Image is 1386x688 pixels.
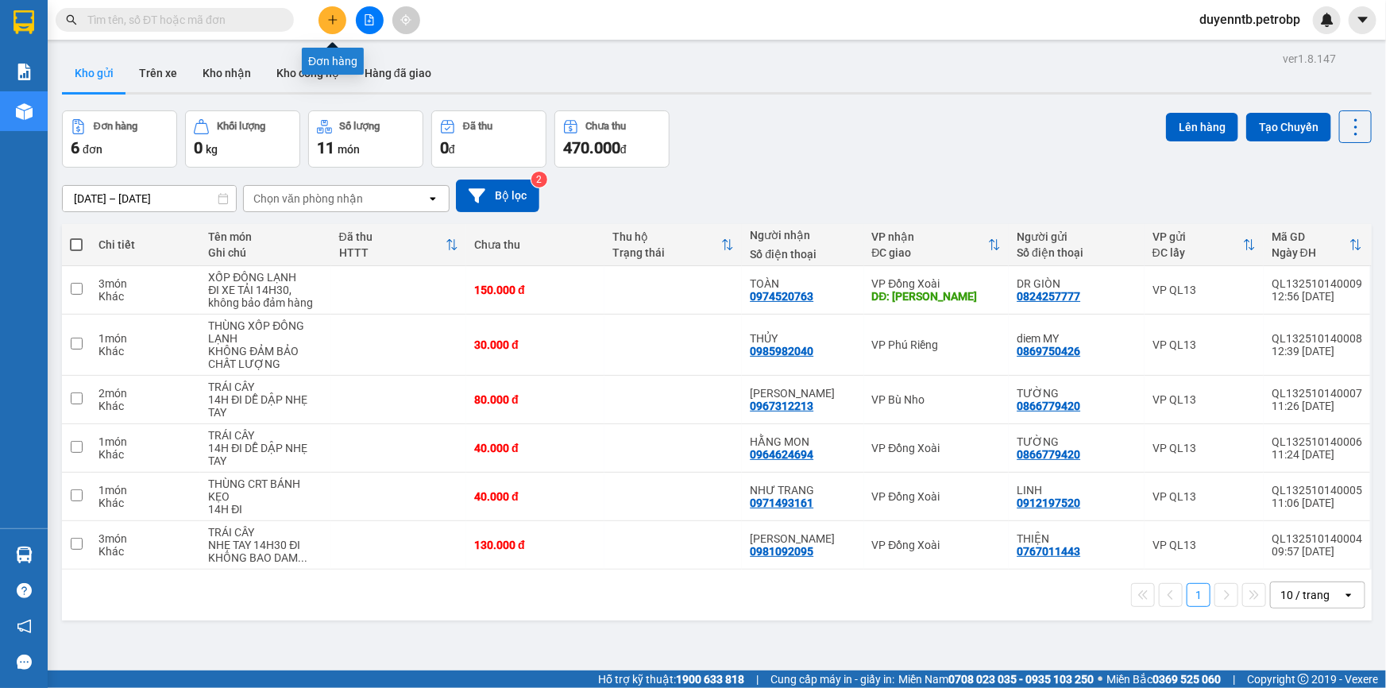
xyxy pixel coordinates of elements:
div: QL132510140009 [1272,277,1362,290]
div: QL132510140004 [1272,532,1362,545]
span: plus [327,14,338,25]
div: Đơn hàng [302,48,364,75]
span: Miền Nam [898,671,1094,688]
span: Hỗ trợ kỹ thuật: [598,671,744,688]
div: 2 món [98,387,192,400]
button: plus [319,6,346,34]
div: 12:39 [DATE] [1272,345,1362,358]
input: Tìm tên, số ĐT hoặc mã đơn [87,11,275,29]
li: VP VP QL13 [8,112,110,129]
svg: open [1342,589,1355,601]
div: Thu hộ [612,230,722,243]
div: 0964624694 [750,448,813,461]
button: aim [392,6,420,34]
div: TRÁI CÂY [208,429,322,442]
div: diem MY [1017,332,1137,345]
div: 0824257777 [1017,290,1080,303]
div: VP Đồng Xoài [872,490,1002,503]
div: Số điện thoại [750,248,855,261]
button: Đã thu0đ [431,110,546,168]
div: ĐC giao [872,246,989,259]
div: TƯỜNG [1017,435,1137,448]
li: VP VP Chơn Thành [110,112,211,129]
div: Trạng thái [612,246,722,259]
button: Kho công nợ [264,54,352,92]
strong: 0708 023 035 - 0935 103 250 [948,673,1094,686]
div: VP Đồng Xoài [872,277,1002,290]
div: QL132510140005 [1272,484,1362,497]
div: Ghi chú [208,246,322,259]
div: 150.000 đ [474,284,596,296]
div: VP Đồng Xoài [872,539,1002,551]
div: TOÀN [750,277,855,290]
div: 0912197520 [1017,497,1080,509]
div: KHÔNG ĐẢM BẢO CHẤT LƯỢNG [208,345,322,370]
div: THIỆN [1017,532,1137,545]
div: Khối lượng [217,121,265,132]
span: Miền Bắc [1106,671,1221,688]
img: icon-new-feature [1320,13,1334,27]
div: NHƯ TRANG [750,484,855,497]
span: aim [400,14,411,25]
span: ⚪️ [1098,676,1102,682]
div: Khác [98,400,192,412]
div: 1 món [98,332,192,345]
div: Ngày ĐH [1272,246,1349,259]
div: Chọn văn phòng nhận [253,191,363,207]
div: Người nhận [750,229,855,242]
div: QL132510140007 [1272,387,1362,400]
div: 40.000 đ [474,490,596,503]
span: 470.000 [563,138,620,157]
span: 11 [317,138,334,157]
div: 0981092095 [750,545,813,558]
div: QL132510140008 [1272,332,1362,345]
div: 14H ĐI [208,503,322,516]
div: VP QL13 [1152,490,1256,503]
div: 0866779420 [1017,448,1080,461]
span: đ [620,143,627,156]
div: 0866779420 [1017,400,1080,412]
button: caret-down [1349,6,1376,34]
div: THÁI LEVI [750,387,855,400]
div: HOÀNG ANH [750,532,855,545]
div: 09:57 [DATE] [1272,545,1362,558]
button: Bộ lọc [456,180,539,212]
div: THÙNG CRT BÁNH KẸO [208,477,322,503]
div: Chưa thu [474,238,596,251]
div: 130.000 đ [474,539,596,551]
div: 14H ĐI DỄ DẬP NHẸ TAY [208,442,322,467]
span: kg [206,143,218,156]
div: VP QL13 [1152,393,1256,406]
div: Chưa thu [586,121,627,132]
div: Khác [98,290,192,303]
div: 3 món [98,532,192,545]
div: 0767011443 [1017,545,1080,558]
div: 11:26 [DATE] [1272,400,1362,412]
button: Kho gửi [62,54,126,92]
button: Đơn hàng6đơn [62,110,177,168]
div: VP gửi [1152,230,1243,243]
div: Số điện thoại [1017,246,1137,259]
th: Toggle SortBy [1145,224,1264,266]
button: Chưa thu470.000đ [554,110,670,168]
div: Đơn hàng [94,121,137,132]
div: 40.000 đ [474,442,596,454]
button: file-add [356,6,384,34]
th: Toggle SortBy [331,224,467,266]
span: | [756,671,759,688]
button: Hàng đã giao [352,54,444,92]
div: VP QL13 [1152,539,1256,551]
div: VP Bù Nho [872,393,1002,406]
div: VP Phú Riềng [872,338,1002,351]
span: copyright [1298,674,1309,685]
button: 1 [1187,583,1210,607]
div: 0971493161 [750,497,813,509]
div: 11:06 [DATE] [1272,497,1362,509]
input: Select a date range. [63,186,236,211]
th: Toggle SortBy [1264,224,1370,266]
div: 0967312213 [750,400,813,412]
div: 3 món [98,277,192,290]
div: 14H ĐI DỄ DẬP NHẸ TAY [208,393,322,419]
div: 80.000 đ [474,393,596,406]
strong: 1900 633 818 [676,673,744,686]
